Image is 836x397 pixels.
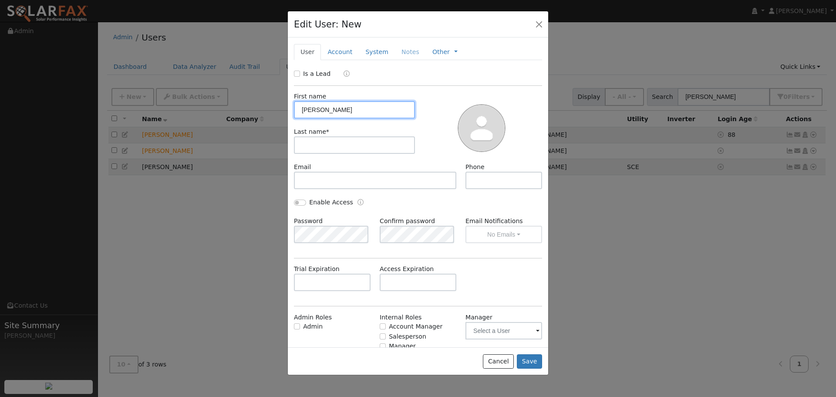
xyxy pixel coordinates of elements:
label: Trial Expiration [294,265,340,274]
label: Enable Access [309,198,353,207]
a: System [359,44,395,60]
button: Cancel [483,354,514,369]
span: Required [326,128,329,135]
label: Admin [303,322,323,331]
label: Password [294,217,323,226]
a: Enable Access [357,198,364,208]
label: Email Notifications [465,217,542,226]
label: Access Expiration [380,265,434,274]
label: Email [294,163,311,172]
input: Select a User [465,322,542,339]
label: Manager [465,313,492,322]
label: Admin Roles [294,313,332,322]
button: Save [517,354,542,369]
a: User [294,44,321,60]
a: Account [321,44,359,60]
label: Internal Roles [380,313,421,322]
label: Salesperson [389,332,426,341]
label: Last name [294,127,329,136]
h4: Edit User: New [294,17,361,31]
label: First name [294,92,326,101]
label: Confirm password [380,217,435,226]
input: Account Manager [380,323,386,329]
input: Manager [380,343,386,349]
label: Phone [465,163,485,172]
a: Lead [337,69,350,79]
input: Salesperson [380,333,386,339]
label: Manager [389,342,416,351]
label: Is a Lead [303,69,330,78]
input: Is a Lead [294,71,300,77]
input: Admin [294,323,300,329]
label: Account Manager [389,322,442,331]
a: Other [432,48,450,57]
